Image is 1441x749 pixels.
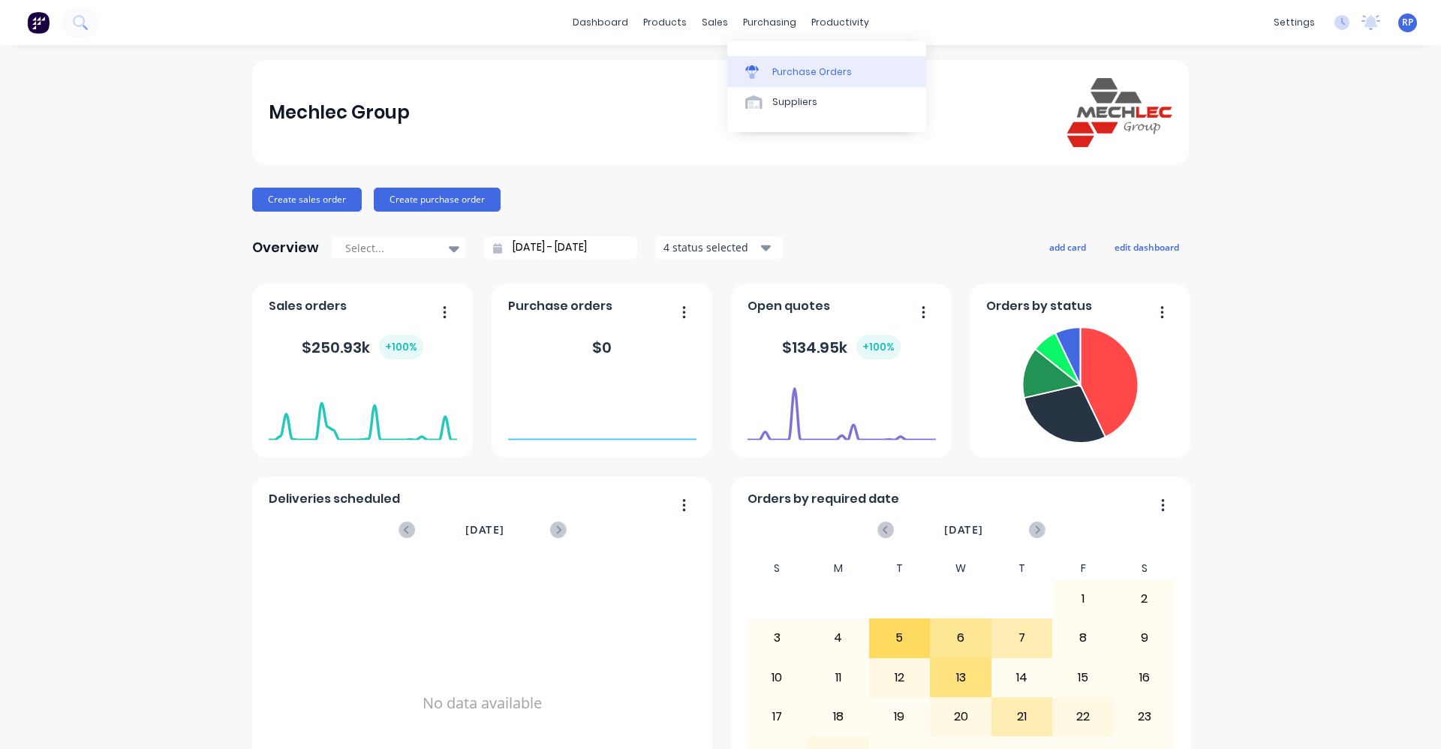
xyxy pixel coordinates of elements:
div: 4 [808,619,868,657]
div: 1 [1053,580,1113,618]
a: Suppliers [727,87,926,117]
div: W [930,558,991,579]
span: Purchase orders [508,297,612,315]
div: purchasing [736,11,804,34]
span: Open quotes [748,297,830,315]
div: $ 134.95k [782,335,901,359]
span: Sales orders [269,297,347,315]
div: $ 250.93k [302,335,423,359]
div: 21 [992,698,1052,735]
div: S [1114,558,1175,579]
div: 7 [992,619,1052,657]
div: $ 0 [592,336,612,359]
div: T [869,558,931,579]
span: Deliveries scheduled [269,490,400,508]
img: Mechlec Group [1067,78,1172,146]
div: productivity [804,11,877,34]
div: S [747,558,808,579]
span: RP [1402,16,1413,29]
div: 5 [870,619,930,657]
div: 9 [1115,619,1175,657]
a: dashboard [565,11,636,34]
div: 10 [748,659,808,696]
div: 19 [870,698,930,735]
div: 13 [931,659,991,696]
div: sales [694,11,736,34]
div: 16 [1115,659,1175,696]
div: 20 [931,698,991,735]
div: 3 [748,619,808,657]
button: 4 status selected [655,236,783,259]
div: Purchase Orders [772,65,852,79]
span: Orders by required date [748,490,899,508]
div: F [1052,558,1114,579]
a: Purchase Orders [727,56,926,86]
div: 14 [992,659,1052,696]
div: + 100 % [856,335,901,359]
span: [DATE] [465,522,504,538]
div: 12 [870,659,930,696]
span: Orders by status [986,297,1092,315]
div: T [991,558,1053,579]
div: 8 [1053,619,1113,657]
button: Create purchase order [374,188,501,212]
div: 6 [931,619,991,657]
button: add card [1039,237,1096,257]
button: edit dashboard [1105,237,1189,257]
div: settings [1266,11,1322,34]
div: 22 [1053,698,1113,735]
div: 4 status selected [663,239,758,255]
div: M [808,558,869,579]
div: products [636,11,694,34]
div: Mechlec Group [269,98,410,128]
button: Create sales order [252,188,362,212]
div: + 100 % [379,335,423,359]
div: Overview [252,233,319,263]
div: 23 [1115,698,1175,735]
img: Factory [27,11,50,34]
div: 11 [808,659,868,696]
div: 15 [1053,659,1113,696]
div: 2 [1115,580,1175,618]
div: 17 [748,698,808,735]
div: 18 [808,698,868,735]
span: [DATE] [944,522,983,538]
div: Suppliers [772,95,817,109]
